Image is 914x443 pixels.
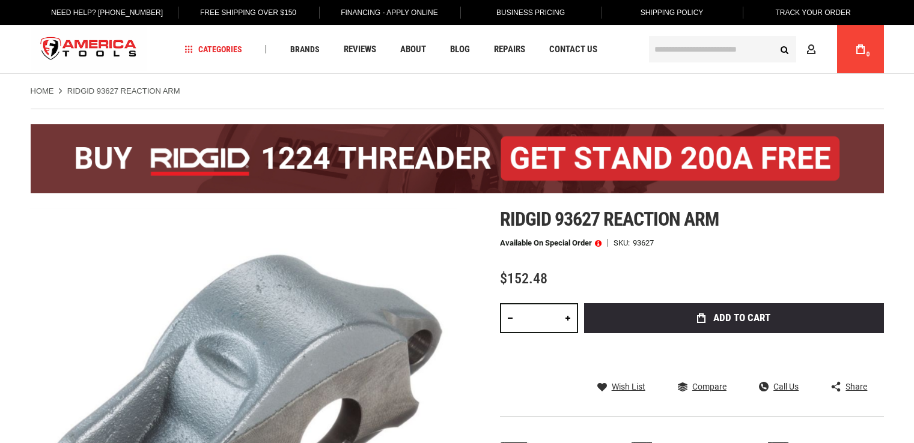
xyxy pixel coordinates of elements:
[582,337,886,342] iframe: Secure express checkout frame
[285,41,325,58] a: Brands
[633,239,654,247] div: 93627
[612,382,645,391] span: Wish List
[773,382,799,391] span: Call Us
[395,41,431,58] a: About
[500,239,602,247] p: Available on Special Order
[31,27,147,72] img: America Tools
[692,382,727,391] span: Compare
[759,381,799,392] a: Call Us
[641,8,704,17] span: Shipping Policy
[450,45,470,54] span: Blog
[184,45,242,53] span: Categories
[67,86,180,95] strong: RIDGID 93627 REACTION ARM
[31,86,54,97] a: Home
[494,45,525,54] span: Repairs
[400,45,426,54] span: About
[549,45,597,54] span: Contact Us
[849,25,872,73] a: 0
[31,27,147,72] a: store logo
[773,38,796,61] button: Search
[500,208,719,231] span: Ridgid 93627 reaction arm
[867,51,870,58] span: 0
[489,41,531,58] a: Repairs
[614,239,633,247] strong: SKU
[338,41,382,58] a: Reviews
[179,41,248,58] a: Categories
[544,41,603,58] a: Contact Us
[290,45,320,53] span: Brands
[845,382,867,391] span: Share
[584,303,884,333] button: Add to Cart
[31,124,884,193] img: BOGO: Buy the RIDGID® 1224 Threader (26092), get the 92467 200A Stand FREE!
[713,313,770,323] span: Add to Cart
[344,45,376,54] span: Reviews
[445,41,475,58] a: Blog
[597,381,645,392] a: Wish List
[500,270,547,287] span: $152.48
[678,381,727,392] a: Compare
